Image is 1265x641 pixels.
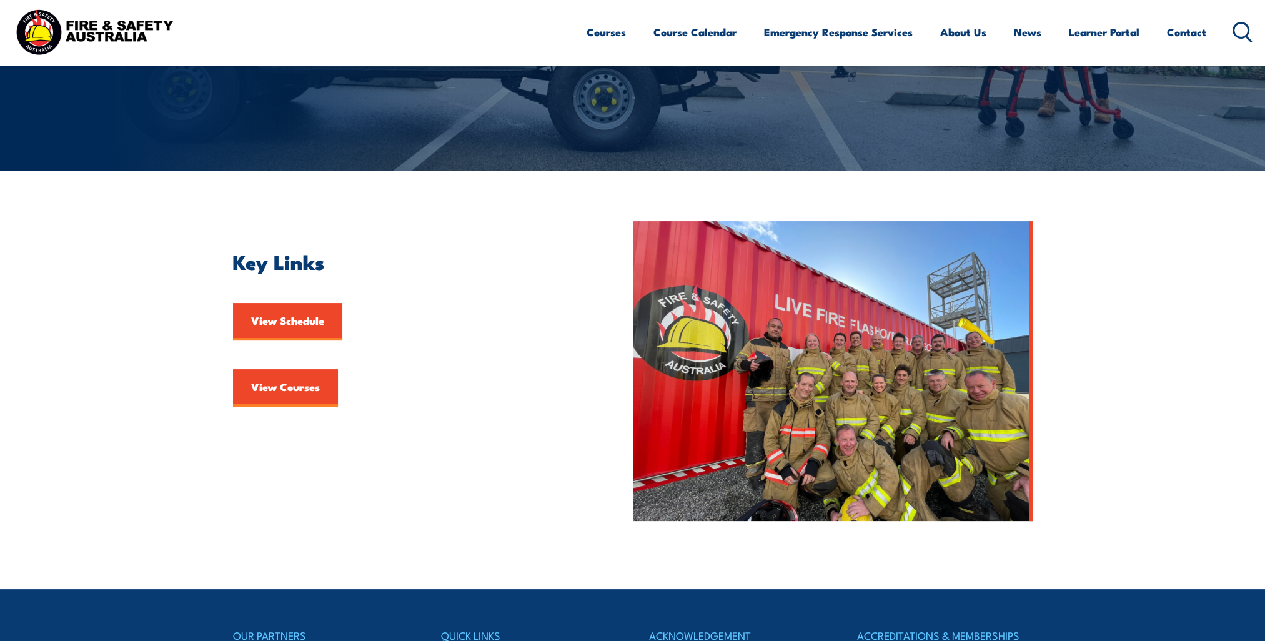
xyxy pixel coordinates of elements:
h2: Key Links [233,252,575,270]
a: Course Calendar [653,16,737,49]
a: View Courses [233,369,338,407]
a: Learner Portal [1069,16,1139,49]
a: Emergency Response Services [764,16,913,49]
a: View Schedule [233,303,342,340]
a: Courses [587,16,626,49]
a: News [1014,16,1041,49]
a: About Us [940,16,986,49]
img: FSA People – Team photo aug 2023 [633,221,1033,521]
a: Contact [1167,16,1206,49]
